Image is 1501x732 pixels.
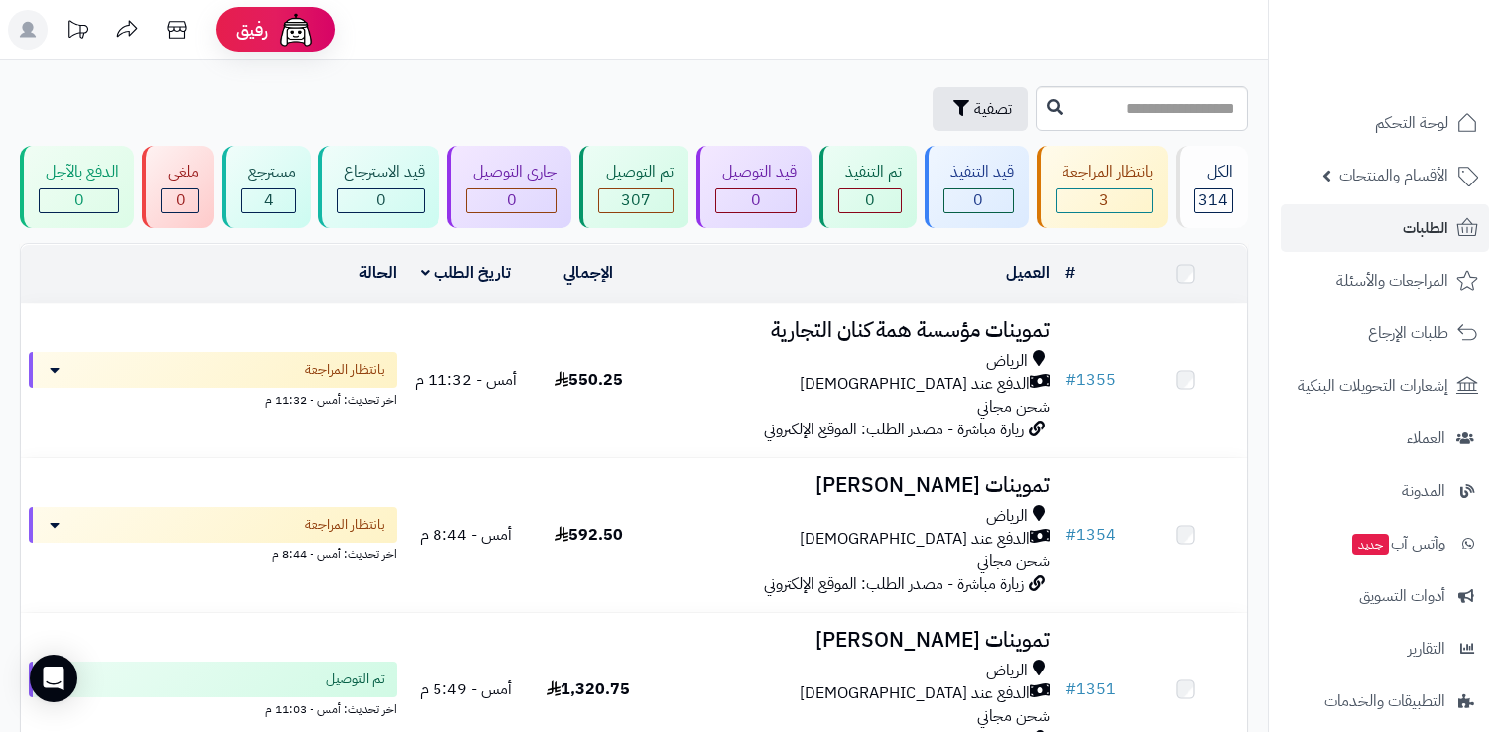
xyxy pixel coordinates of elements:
[1281,677,1489,725] a: التطبيقات والخدمات
[751,188,761,212] span: 0
[599,189,672,212] div: 307
[1281,625,1489,672] a: التقارير
[29,543,397,563] div: اخر تحديث: أمس - 8:44 م
[658,474,1051,497] h3: تموينات [PERSON_NAME]
[1281,309,1489,357] a: طلبات الإرجاع
[716,189,796,212] div: 0
[800,373,1030,396] span: الدفع عند [DEMOGRAPHIC_DATA]
[1352,534,1389,555] span: جديد
[839,189,901,212] div: 0
[1065,677,1116,701] a: #1351
[1403,214,1448,242] span: الطلبات
[29,388,397,409] div: اخر تحديث: أمس - 11:32 م
[443,146,575,228] a: جاري التوصيل 0
[1281,467,1489,515] a: المدونة
[658,629,1051,652] h3: تموينات [PERSON_NAME]
[326,670,385,689] span: تم التوصيل
[466,161,557,183] div: جاري التوصيل
[1057,189,1152,212] div: 3
[264,188,274,212] span: 4
[1368,319,1448,347] span: طلبات الإرجاع
[421,261,511,285] a: تاريخ الطلب
[944,189,1013,212] div: 0
[1336,267,1448,295] span: المراجعات والأسئلة
[1065,523,1116,547] a: #1354
[986,505,1028,528] span: الرياض
[1324,687,1445,715] span: التطبيقات والخدمات
[973,188,983,212] span: 0
[1065,261,1075,285] a: #
[161,161,199,183] div: ملغي
[1281,204,1489,252] a: الطلبات
[1033,146,1172,228] a: بانتظار المراجعة 3
[16,146,138,228] a: الدفع بالآجل 0
[1350,530,1445,557] span: وآتس آب
[276,10,315,50] img: ai-face.png
[376,188,386,212] span: 0
[1065,677,1076,701] span: #
[218,146,314,228] a: مسترجع 4
[1198,188,1228,212] span: 314
[176,188,186,212] span: 0
[815,146,921,228] a: تم التنفيذ 0
[314,146,443,228] a: قيد الاسترجاع 0
[800,528,1030,550] span: الدفع عند [DEMOGRAPHIC_DATA]
[337,161,425,183] div: قيد الاسترجاع
[621,188,651,212] span: 307
[1359,582,1445,610] span: أدوات التسويق
[1065,368,1116,392] a: #1355
[555,368,623,392] span: 550.25
[1194,161,1233,183] div: الكل
[242,189,295,212] div: 4
[138,146,218,228] a: ملغي 0
[977,395,1050,419] span: شحن مجاني
[359,261,397,285] a: الحالة
[53,10,102,55] a: تحديثات المنصة
[1056,161,1153,183] div: بانتظار المراجعة
[658,319,1051,342] h3: تموينات مؤسسة همة كنان التجارية
[692,146,815,228] a: قيد التوصيل 0
[1281,257,1489,305] a: المراجعات والأسئلة
[420,523,512,547] span: أمس - 8:44 م
[865,188,875,212] span: 0
[1298,372,1448,400] span: إشعارات التحويلات البنكية
[575,146,691,228] a: تم التوصيل 307
[1339,162,1448,189] span: الأقسام والمنتجات
[977,704,1050,728] span: شحن مجاني
[1065,368,1076,392] span: #
[162,189,198,212] div: 0
[1172,146,1252,228] a: الكل314
[1006,261,1050,285] a: العميل
[39,161,119,183] div: الدفع بالآجل
[1281,415,1489,462] a: العملاء
[420,677,512,701] span: أمس - 5:49 م
[933,87,1028,131] button: تصفية
[563,261,613,285] a: الإجمالي
[764,572,1024,596] span: زيارة مباشرة - مصدر الطلب: الموقع الإلكتروني
[986,350,1028,373] span: الرياض
[555,523,623,547] span: 592.50
[977,549,1050,573] span: شحن مجاني
[986,660,1028,682] span: الرياض
[1402,477,1445,505] span: المدونة
[415,368,517,392] span: أمس - 11:32 م
[598,161,673,183] div: تم التوصيل
[715,161,797,183] div: قيد التوصيل
[1281,520,1489,567] a: وآتس آبجديد
[1281,99,1489,147] a: لوحة التحكم
[1281,572,1489,620] a: أدوات التسويق
[1065,523,1076,547] span: #
[1099,188,1109,212] span: 3
[40,189,118,212] div: 0
[338,189,424,212] div: 0
[1375,109,1448,137] span: لوحة التحكم
[1407,425,1445,452] span: العملاء
[305,515,385,535] span: بانتظار المراجعة
[943,161,1014,183] div: قيد التنفيذ
[305,360,385,380] span: بانتظار المراجعة
[838,161,902,183] div: تم التنفيذ
[800,682,1030,705] span: الدفع عند [DEMOGRAPHIC_DATA]
[507,188,517,212] span: 0
[467,189,556,212] div: 0
[547,677,630,701] span: 1,320.75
